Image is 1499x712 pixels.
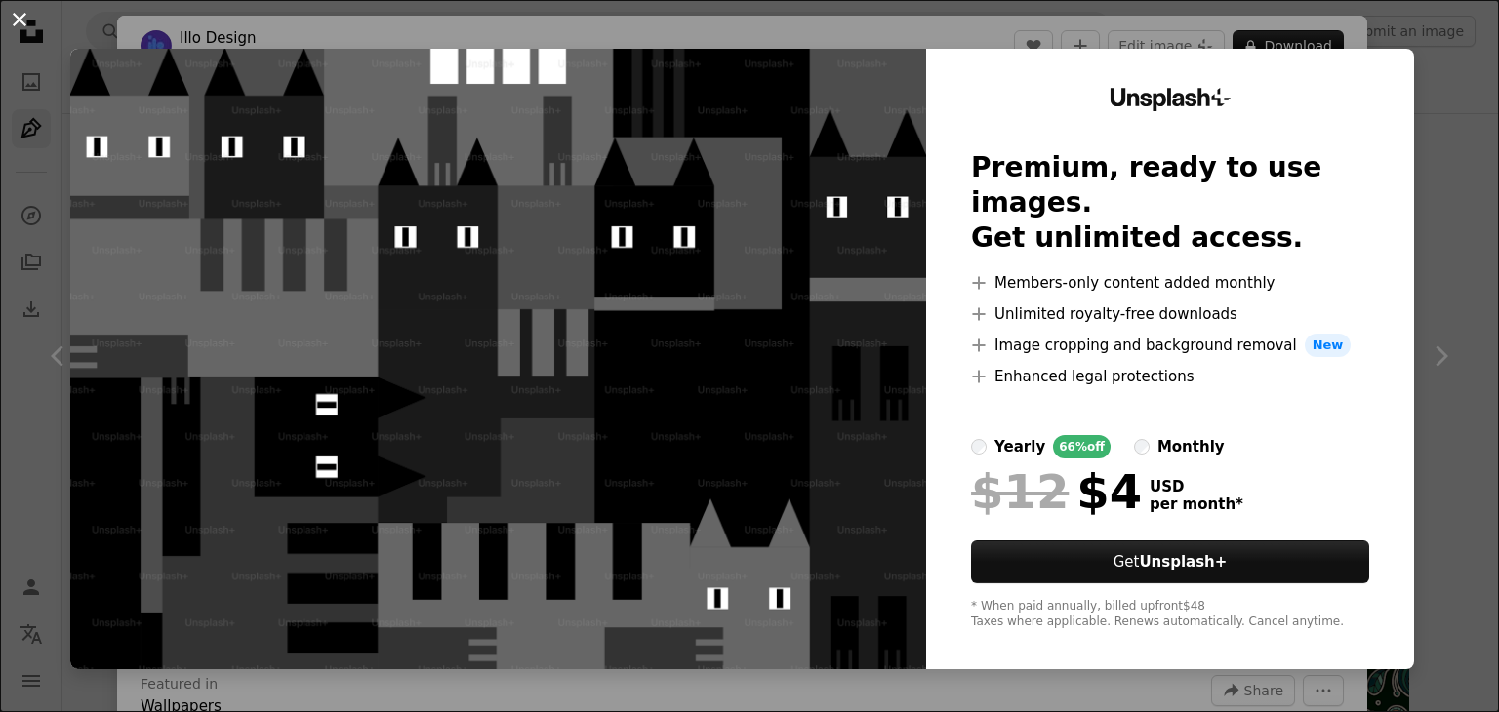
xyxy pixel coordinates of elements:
[1134,439,1150,455] input: monthly
[1053,435,1111,458] div: 66% off
[1150,495,1243,513] span: per month *
[971,466,1142,517] div: $4
[1150,478,1243,495] span: USD
[971,599,1369,630] div: * When paid annually, billed upfront $48 Taxes where applicable. Renews automatically. Cancel any...
[971,302,1369,326] li: Unlimited royalty-free downloads
[1305,334,1352,357] span: New
[971,466,1069,517] span: $12
[971,150,1369,256] h2: Premium, ready to use images. Get unlimited access.
[971,271,1369,295] li: Members-only content added monthly
[971,365,1369,388] li: Enhanced legal protections
[971,540,1369,583] button: GetUnsplash+
[994,435,1045,458] div: yearly
[1139,553,1227,571] strong: Unsplash+
[1157,435,1225,458] div: monthly
[971,439,987,455] input: yearly66%off
[971,334,1369,357] li: Image cropping and background removal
